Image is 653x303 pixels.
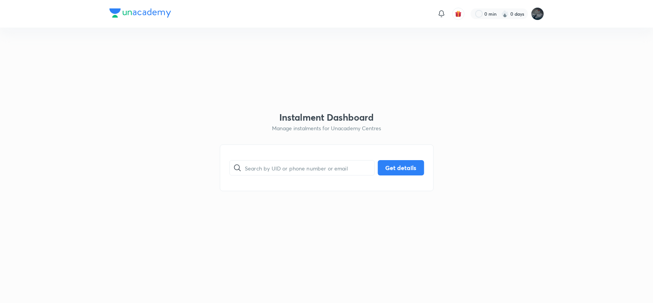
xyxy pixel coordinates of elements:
[501,10,509,18] img: streak
[109,8,171,20] a: Company Logo
[245,158,374,178] input: Search by UID or phone number or email
[531,7,544,20] img: Subrahmanyam Mopidevi
[272,124,381,132] p: Manage instalments for Unacademy Centres
[452,8,464,20] button: avatar
[378,160,424,175] button: Get details
[455,10,462,17] img: avatar
[109,8,171,18] img: Company Logo
[279,112,374,123] h3: Instalment Dashboard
